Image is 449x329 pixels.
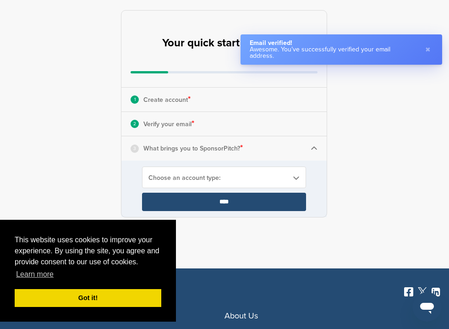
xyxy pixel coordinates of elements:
div: Email verified! [250,40,416,46]
p: Create account [143,94,191,106]
div: 2 [131,120,139,128]
span: About Us [224,311,258,321]
img: Facebook [404,287,413,296]
a: dismiss cookie message [15,289,161,307]
iframe: Button to launch messaging window [412,292,442,322]
div: 1 [131,95,139,104]
span: Choose an account type: [148,174,288,182]
div: Awesome. You’ve successfully verified your email address. [250,46,416,59]
p: What brings you to SponsorPitch? [143,142,243,154]
div: 3 [131,145,139,153]
img: Twitter [418,287,427,296]
p: Verify your email [143,118,194,130]
img: Checklist arrow 1 [311,145,318,152]
button: Close [423,40,433,59]
a: learn more about cookies [15,268,55,281]
h2: Your quick start checklist [162,33,286,53]
span: This website uses cookies to improve your experience. By using the site, you agree and provide co... [15,234,161,281]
